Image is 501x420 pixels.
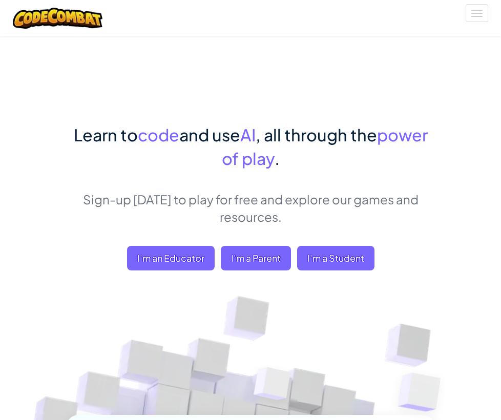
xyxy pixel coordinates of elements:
[256,124,377,145] span: , all through the
[66,191,435,225] p: Sign-up [DATE] to play for free and explore our games and resources.
[13,8,102,29] img: CodeCombat logo
[297,246,374,270] button: I'm a Student
[240,124,256,145] span: AI
[74,124,138,145] span: Learn to
[221,246,291,270] a: I'm a Parent
[275,148,280,169] span: .
[179,124,240,145] span: and use
[138,124,179,145] span: code
[127,246,215,270] a: I'm an Educator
